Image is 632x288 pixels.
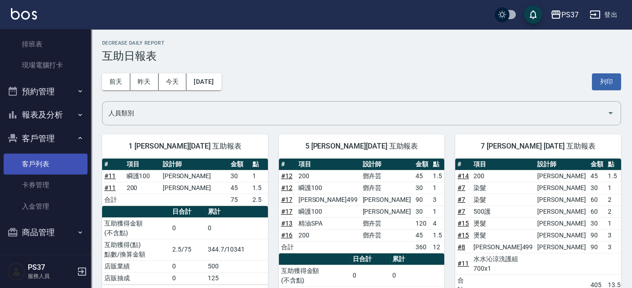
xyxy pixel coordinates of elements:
a: #15 [457,220,469,227]
a: #17 [281,208,293,215]
a: #12 [281,184,293,191]
td: 1 [606,182,623,194]
td: 4 [431,217,444,229]
a: #11 [457,260,469,267]
td: [PERSON_NAME] [535,229,588,241]
th: 金額 [588,159,606,170]
td: 水水沁涼洗護組 700x1 [471,253,535,274]
h3: 互助日報表 [102,50,621,62]
td: 30 [413,206,431,217]
td: 12 [431,241,444,253]
span: 1 [PERSON_NAME][DATE] 互助報表 [113,142,257,151]
th: 項目 [471,159,535,170]
td: 燙髮 [471,229,535,241]
a: #7 [457,184,465,191]
th: 金額 [228,159,251,170]
td: 360 [413,241,431,253]
td: [PERSON_NAME] [160,182,228,194]
td: 45 [588,170,606,182]
div: PS37 [561,9,579,21]
td: [PERSON_NAME] [160,170,228,182]
td: 1.5 [250,182,267,194]
td: 精油SPA [296,217,360,229]
td: 30 [228,170,251,182]
td: [PERSON_NAME] [360,194,413,206]
a: 排班表 [4,34,87,55]
td: 鄧卉芸 [360,229,413,241]
td: 200 [471,170,535,182]
td: [PERSON_NAME] [535,206,588,217]
td: 染髮 [471,182,535,194]
td: 鄧卉芸 [360,170,413,182]
td: 60 [588,206,606,217]
a: #7 [457,208,465,215]
h2: Decrease Daily Report [102,40,621,46]
th: 金額 [413,159,431,170]
a: #17 [281,196,293,203]
a: #7 [457,196,465,203]
th: 設計師 [360,159,413,170]
td: [PERSON_NAME]499 [296,194,360,206]
td: [PERSON_NAME] [535,170,588,182]
td: 瞬護100 [296,182,360,194]
td: 75 [228,194,251,206]
td: 200 [296,229,360,241]
button: save [524,5,542,24]
td: 90 [588,229,606,241]
td: 鄧卉芸 [360,182,413,194]
button: 客戶管理 [4,127,87,150]
td: 2.5/75 [170,239,206,260]
td: [PERSON_NAME] [535,241,588,253]
td: 1 [606,217,623,229]
td: 互助獲得(點) 點數/換算金額 [102,239,170,260]
td: 1 [431,182,444,194]
button: 登出 [586,6,621,23]
a: #11 [104,172,116,180]
button: 報表及分析 [4,103,87,127]
a: #16 [281,231,293,239]
a: 卡券管理 [4,175,87,195]
td: 1.5 [431,170,444,182]
a: #12 [281,172,293,180]
td: 120 [413,217,431,229]
td: 45 [413,229,431,241]
th: 設計師 [160,159,228,170]
button: 預約管理 [4,80,87,103]
td: [PERSON_NAME] [535,194,588,206]
td: 500護 [471,206,535,217]
th: 點 [250,159,267,170]
td: 45 [228,182,251,194]
button: PS37 [547,5,582,24]
td: 3 [431,194,444,206]
td: 90 [588,241,606,253]
span: 7 [PERSON_NAME] [DATE] 互助報表 [466,142,610,151]
a: #8 [457,243,465,251]
td: 30 [588,217,606,229]
table: a dense table [102,159,268,206]
td: 店販抽成 [102,272,170,284]
td: 1.5 [431,229,444,241]
td: 0 [390,265,444,286]
td: 500 [206,260,268,272]
p: 服務人員 [28,272,74,280]
th: 日合計 [170,206,206,218]
table: a dense table [279,159,445,253]
button: 列印 [592,73,621,90]
th: 設計師 [535,159,588,170]
td: 3 [606,229,623,241]
td: 染髮 [471,194,535,206]
th: 日合計 [350,253,391,265]
td: 200 [296,170,360,182]
td: 燙髮 [471,217,535,229]
th: # [455,159,471,170]
th: # [279,159,296,170]
td: 90 [413,194,431,206]
button: Open [603,106,618,120]
td: 2 [606,206,623,217]
td: [PERSON_NAME]499 [471,241,535,253]
td: [PERSON_NAME] [535,217,588,229]
td: 鄧卉芸 [360,217,413,229]
th: 項目 [296,159,360,170]
td: 30 [413,182,431,194]
span: 5 [PERSON_NAME][DATE] 互助報表 [290,142,434,151]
